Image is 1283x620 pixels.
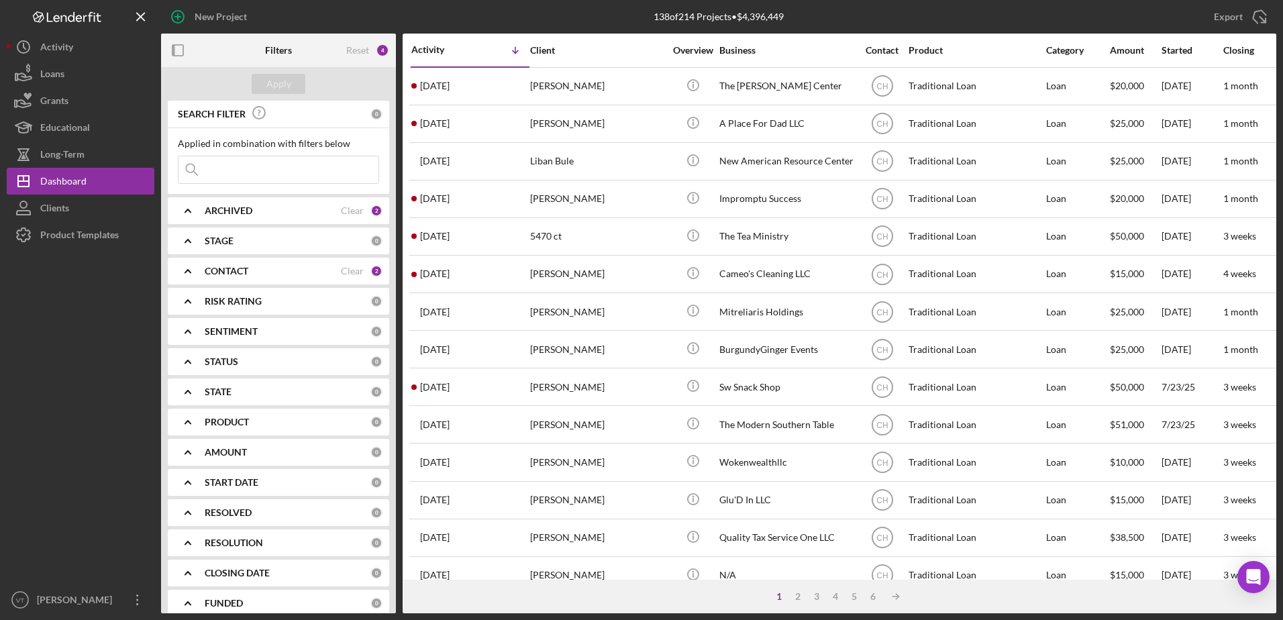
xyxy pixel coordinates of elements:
div: Product Templates [40,221,119,252]
button: Long-Term [7,141,154,168]
div: $25,000 [1110,331,1160,367]
div: 0 [370,416,382,428]
div: Traditional Loan [909,482,1043,518]
div: $25,000 [1110,106,1160,142]
div: Loan [1046,369,1109,405]
button: Activity [7,34,154,60]
div: 0 [370,295,382,307]
time: 3 weeks [1223,381,1256,393]
div: $15,000 [1110,256,1160,292]
div: 0 [370,446,382,458]
button: Educational [7,114,154,141]
time: 2025-08-09 04:20 [420,118,450,129]
b: STATUS [205,356,238,367]
div: Category [1046,45,1109,56]
div: [PERSON_NAME] [530,181,664,217]
text: CH [876,270,888,279]
text: CH [876,458,888,468]
div: Apply [266,74,291,94]
div: 2 [370,265,382,277]
div: Long-Term [40,141,85,171]
div: Loan [1046,331,1109,367]
div: 7/23/25 [1162,407,1222,442]
button: New Project [161,3,260,30]
div: 0 [370,507,382,519]
div: [DATE] [1162,520,1222,556]
time: 1 month [1223,80,1258,91]
div: [PERSON_NAME] [530,331,664,367]
div: Open Intercom Messenger [1237,561,1270,593]
time: 3 weeks [1223,531,1256,543]
div: Cameo's Cleaning LLC [719,256,854,292]
a: Dashboard [7,168,154,195]
b: RESOLUTION [205,537,263,548]
div: [PERSON_NAME] [530,68,664,104]
div: Loan [1046,219,1109,254]
b: RISK RATING [205,296,262,307]
div: $50,000 [1110,219,1160,254]
div: 0 [370,476,382,488]
a: Loans [7,60,154,87]
div: Loan [1046,558,1109,593]
a: Clients [7,195,154,221]
div: [PERSON_NAME] [530,558,664,593]
text: CH [876,382,888,392]
div: Client [530,45,664,56]
div: Loan [1046,106,1109,142]
time: 1 month [1223,193,1258,204]
div: Traditional Loan [909,520,1043,556]
div: Sw Snack Shop [719,369,854,405]
div: $10,000 [1110,444,1160,480]
div: Traditional Loan [909,407,1043,442]
text: CH [876,157,888,166]
div: The [PERSON_NAME] Center [719,68,854,104]
div: Grants [40,87,68,117]
time: 2025-07-22 05:41 [420,532,450,543]
div: [DATE] [1162,68,1222,104]
div: Reset [346,45,369,56]
div: The Modern Southern Table [719,407,854,442]
div: 5 [845,591,864,602]
text: VT [16,597,24,604]
div: Dashboard [40,168,87,198]
b: ARCHIVED [205,205,252,216]
time: 3 weeks [1223,419,1256,430]
div: 0 [370,325,382,338]
div: [DATE] [1162,219,1222,254]
div: [DATE] [1162,294,1222,329]
div: Applied in combination with filters below [178,138,379,149]
div: Wokenwealthllc [719,444,854,480]
div: Liban Bule [530,144,664,179]
div: [PERSON_NAME] [530,106,664,142]
div: Traditional Loan [909,256,1043,292]
div: 138 of 214 Projects • $4,396,449 [654,11,784,22]
button: Apply [252,74,305,94]
div: [DATE] [1162,558,1222,593]
div: Quality Tax Service One LLC [719,520,854,556]
b: FUNDED [205,598,243,609]
div: Loan [1046,294,1109,329]
button: Grants [7,87,154,114]
div: [PERSON_NAME] [530,482,664,518]
div: 0 [370,597,382,609]
text: CH [876,119,888,129]
div: Impromptu Success [719,181,854,217]
div: [PERSON_NAME] [530,444,664,480]
div: 7/23/25 [1162,369,1222,405]
time: 2025-08-08 18:46 [420,156,450,166]
div: $25,000 [1110,294,1160,329]
div: [DATE] [1162,181,1222,217]
time: 2025-07-29 20:02 [420,344,450,355]
div: $51,000 [1110,407,1160,442]
div: Contact [857,45,907,56]
div: Traditional Loan [909,558,1043,593]
div: Product [909,45,1043,56]
div: A Place For Dad LLC [719,106,854,142]
div: Started [1162,45,1222,56]
b: RESOLVED [205,507,252,518]
div: Loan [1046,407,1109,442]
b: STAGE [205,236,234,246]
text: CH [876,195,888,204]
